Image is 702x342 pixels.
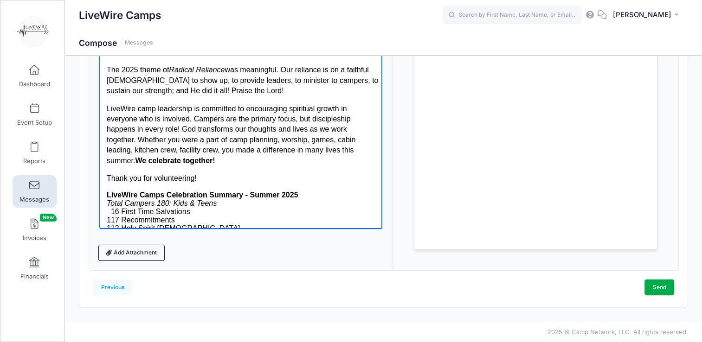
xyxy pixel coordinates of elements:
input: Search by First Name, Last Name, or Email... [443,6,582,25]
iframe: Rich Text Area [99,40,383,229]
a: Messages [125,39,153,46]
p: The 2025 theme of was meaningful. Our reliance is on a faithful [DEMOGRAPHIC_DATA] to show up, to... [7,25,287,56]
a: Add Attachment [98,245,165,260]
a: Previous [93,279,132,295]
h1: LiveWire Camps [79,5,161,26]
span: Thank You [7,7,51,17]
a: Event Setup [13,98,57,131]
img: LiveWire Camps [16,14,51,49]
span: New [40,214,57,222]
h1: Compose [79,38,153,48]
p: for partnering with us to make camp awesome this summer! [7,7,276,18]
p: 112 Holy Spirit [DEMOGRAPHIC_DATA] [19,184,276,193]
p: Thank you for volunteering! [7,133,276,144]
p: 16 First Time Salvations [19,168,276,176]
a: Reports [13,137,57,169]
a: Financials [13,252,57,285]
a: LiveWire Camps [0,10,65,54]
em: Radical Reliance [70,26,125,34]
a: Dashboard [13,60,57,92]
span: [PERSON_NAME] [613,10,671,20]
p: 117 Recommitments [19,176,276,184]
a: Send [644,279,674,295]
span: Reports [23,157,45,165]
span: Financials [20,272,49,280]
a: InvoicesNew [13,214,57,246]
strong: LiveWire Camps Celebration Summary - Summer 2025 [7,151,199,159]
span: Event Setup [17,119,52,127]
button: [PERSON_NAME] [607,5,688,26]
p: LiveWire camp leadership is committed to encouraging spiritual growth in everyone who is involved... [7,64,276,126]
span: Dashboard [19,80,50,88]
strong: We celebrate together! [36,117,116,125]
a: Messages [13,175,57,208]
span: Messages [19,196,49,203]
span: 2025 © Camp Network, LLC. All rights reserved. [547,328,688,336]
body: Rich Text Area. Press ALT-0 for help. [7,7,276,341]
em: Total Campers 180: Kids & Teens [7,159,117,167]
span: Invoices [23,234,46,242]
